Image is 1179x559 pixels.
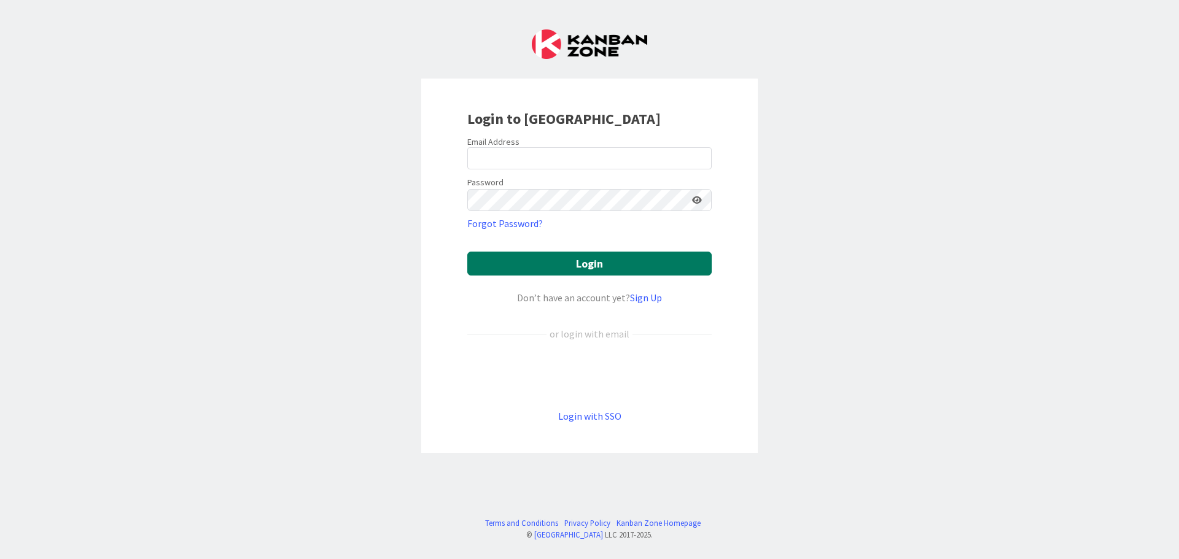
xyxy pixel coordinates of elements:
a: Forgot Password? [467,216,543,231]
div: Don’t have an account yet? [467,290,712,305]
iframe: Sign in with Google Button [461,361,718,388]
a: Login with SSO [558,410,621,422]
button: Login [467,252,712,276]
div: or login with email [547,326,632,341]
b: Login to [GEOGRAPHIC_DATA] [467,109,661,128]
label: Email Address [467,136,519,147]
a: Kanban Zone Homepage [617,517,701,529]
a: Sign Up [630,291,662,304]
a: Privacy Policy [564,517,610,529]
a: Terms and Conditions [485,517,558,529]
a: [GEOGRAPHIC_DATA] [534,530,603,539]
div: © LLC 2017- 2025 . [479,529,701,541]
label: Password [467,176,504,189]
img: Kanban Zone [532,29,647,59]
